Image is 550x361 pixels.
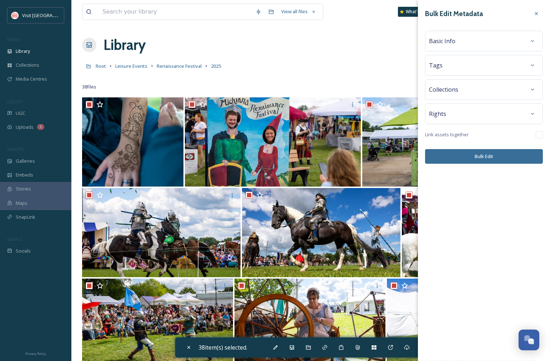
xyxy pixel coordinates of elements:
[7,147,24,152] span: WIDGETS
[25,349,46,357] a: Privacy Policy
[278,5,319,19] a: View all files
[429,37,455,45] span: Basic Info
[7,99,22,104] span: COLLECT
[185,97,360,187] img: MLC 8.24.25 Michiana Ren Fest 37-A.jpg
[99,4,252,20] input: Search your library
[157,63,202,69] span: Renaissance Festival
[16,124,34,131] span: Uploads
[211,62,221,70] a: 2025
[16,248,31,254] span: Socials
[242,188,400,277] img: MLC 8.24.25 Michiana Ren Fest 34-A.jpg
[82,83,96,90] span: 38 file s
[16,48,30,55] span: Library
[7,37,20,42] span: MEDIA
[16,158,35,164] span: Galleries
[362,97,538,187] img: MLC 8.24.25 Michiana Ren Fest 36-A.jpg
[429,85,458,94] span: Collections
[429,61,443,70] span: Tags
[211,63,221,69] span: 2025
[16,200,27,207] span: Maps
[37,124,44,130] div: 2
[16,214,35,220] span: SnapLink
[16,62,39,68] span: Collections
[425,9,483,19] h3: Bulk Edit Metadata
[96,63,106,69] span: Root
[7,237,21,242] span: SOCIALS
[115,62,147,70] a: Leisure Events
[429,110,446,118] span: Rights
[157,62,202,70] a: Renaissance Festival
[199,344,248,351] span: 38 item(s) selected.
[402,188,538,277] img: MLC 8.24.25 Michiana Ren Fest 33-A.jpg
[82,188,241,277] img: MLC 8.24.25 Michiana Ren Fest 35-A.jpg
[16,172,33,178] span: Embeds
[82,97,183,187] img: MLC 8.24.25 Michiana Ren Fest 38-A.jpg
[425,149,543,164] button: Bulk Edit
[11,12,19,19] img: vsbm-stackedMISH_CMYKlogo2017.jpg
[398,7,434,17] a: What's New
[96,62,106,70] a: Root
[519,330,539,350] button: Open Chat
[104,34,146,56] a: Library
[16,110,25,117] span: UGC
[115,63,147,69] span: Leisure Events
[16,185,31,192] span: Stories
[22,12,77,19] span: Visit [GEOGRAPHIC_DATA]
[16,76,47,82] span: Media Centres
[25,351,46,356] span: Privacy Policy
[425,131,469,138] span: Link assets together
